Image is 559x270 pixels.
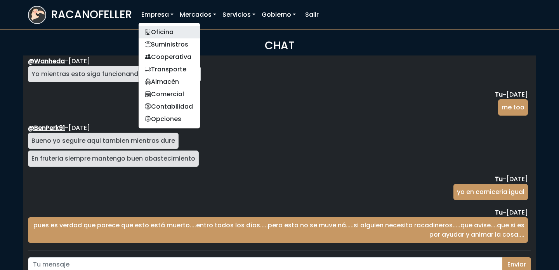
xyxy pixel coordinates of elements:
[506,208,528,217] span: domingo, julio 6, 2025 9:28 PM
[68,123,90,132] span: jueves, mayo 22, 2025 4:03 AM
[28,175,528,184] div: -
[28,123,528,133] div: -
[28,151,199,167] div: En fruteria siempre mantengo buen abastecimiento
[28,57,65,66] a: @Wanheda
[259,7,299,22] a: Gobierno
[139,76,200,88] a: Almacén
[28,66,201,82] div: Yo mientras esto siga funcionando, seguiré por aquí
[28,90,528,99] div: -
[219,7,259,22] a: Servicios
[139,63,200,76] a: Transporte
[29,7,45,21] img: logoracarojo.png
[302,7,322,22] a: Salir
[506,175,528,183] span: jueves, mayo 22, 2025 7:28 PM
[495,208,503,217] strong: Tu
[51,8,132,21] h3: RACANOFELLER
[506,90,528,99] span: miércoles, mayo 21, 2025 10:10 PM
[28,39,531,52] h3: CHAT
[28,133,179,149] div: Bueno yo seguire aqui tambien mientras dure
[28,217,528,243] div: pues es verdad que parece que esto está muerto....entro todos los días.....pero esto no se muve n...
[495,175,503,183] strong: Tu
[139,38,200,51] a: Suministros
[28,208,528,217] div: -
[138,7,177,22] a: Empresa
[68,57,90,66] span: miércoles, mayo 21, 2025 9:45 PM
[28,4,132,26] a: RACANOFELLER
[495,90,503,99] strong: Tu
[28,57,528,66] div: -
[139,113,200,125] a: Opciones
[139,26,200,38] a: Oficina
[139,100,200,113] a: Contabilidad
[498,99,528,116] div: me too
[139,88,200,100] a: Comercial
[453,184,528,200] div: yo en carniceria igual
[28,123,65,132] a: @BenPerk91
[177,7,219,22] a: Mercados
[139,51,200,63] a: Cooperativa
